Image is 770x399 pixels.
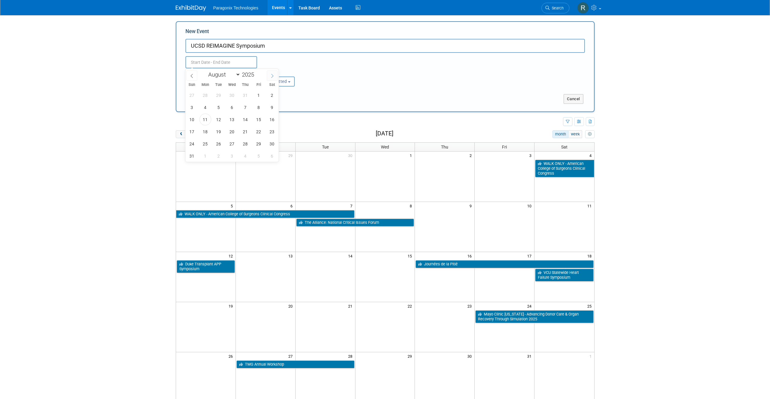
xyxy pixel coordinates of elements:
span: August 24, 2025 [186,138,198,150]
span: 14 [348,252,355,260]
span: 7 [350,202,355,210]
span: 27 [288,352,295,360]
span: 9 [469,202,474,210]
span: August 11, 2025 [199,114,211,125]
span: 6 [290,202,295,210]
a: VCU Statewide Heart Failure Symposium [535,269,593,281]
i: Personalize Calendar [588,132,592,136]
span: Thu [441,145,448,149]
span: September 5, 2025 [253,150,265,162]
span: September 6, 2025 [266,150,278,162]
span: Paragonix Technologies [213,5,258,10]
span: August 1, 2025 [253,89,265,101]
span: August 6, 2025 [226,101,238,113]
a: Search [541,3,569,13]
span: 12 [228,252,236,260]
button: myCustomButton [585,130,594,138]
span: 1 [409,152,415,159]
select: Month [205,71,240,78]
span: August 19, 2025 [213,126,225,138]
input: Name of Trade Show / Conference [185,39,585,53]
span: Tue [322,145,329,149]
span: September 1, 2025 [199,150,211,162]
h2: [DATE] [376,130,393,137]
a: WALK ONLY - American College of Surgeons Clinical Congress [535,160,594,177]
a: Mayo Clinic [US_STATE] - Advancing Donor Care & Organ Recovery Through Simulation 2025 [475,310,593,323]
span: 10 [527,202,534,210]
span: 26 [228,352,236,360]
span: 17 [527,252,534,260]
span: 2 [469,152,474,159]
span: 19 [228,302,236,310]
a: TMG Annual Workshop [236,360,354,368]
span: September 4, 2025 [239,150,251,162]
span: 21 [348,302,355,310]
span: July 30, 2025 [226,89,238,101]
span: 28 [348,352,355,360]
span: 3 [529,152,534,159]
a: Duke Transplant APP Symposium [177,260,235,273]
span: July 27, 2025 [186,89,198,101]
span: 13 [288,252,295,260]
a: Journées de la Pitié [416,260,593,268]
span: Sun [185,83,199,87]
span: August 14, 2025 [239,114,251,125]
img: Rachel Jenkins [577,2,589,14]
span: August 3, 2025 [186,101,198,113]
span: August 9, 2025 [266,101,278,113]
span: 4 [589,152,594,159]
span: August 13, 2025 [226,114,238,125]
input: Year [240,71,259,78]
span: Tue [212,83,225,87]
input: Start Date - End Date [185,56,257,68]
span: Mon [198,83,212,87]
span: July 29, 2025 [213,89,225,101]
span: 20 [288,302,295,310]
span: 23 [467,302,474,310]
span: July 28, 2025 [199,89,211,101]
button: week [568,130,582,138]
span: Sat [265,83,279,87]
span: August 18, 2025 [199,126,211,138]
span: 29 [288,152,295,159]
span: 24 [527,302,534,310]
span: August 23, 2025 [266,126,278,138]
span: 30 [348,152,355,159]
span: August 5, 2025 [213,101,225,113]
div: Participation: [253,68,312,76]
span: Fri [502,145,507,149]
span: August 30, 2025 [266,138,278,150]
span: August 28, 2025 [239,138,251,150]
span: 30 [467,352,474,360]
span: Search [550,6,564,10]
span: 31 [527,352,534,360]
span: 15 [407,252,415,260]
a: The Alliance: National Critical Issues Forum [296,219,414,227]
span: August 12, 2025 [213,114,225,125]
span: Fri [252,83,265,87]
span: September 2, 2025 [213,150,225,162]
img: ExhibitDay [176,5,206,11]
span: 18 [587,252,594,260]
span: August 27, 2025 [226,138,238,150]
button: Cancel [564,94,583,104]
span: 11 [587,202,594,210]
span: August 7, 2025 [239,101,251,113]
span: 5 [230,202,236,210]
span: 1 [589,352,594,360]
span: August 26, 2025 [213,138,225,150]
span: 29 [407,352,415,360]
span: August 25, 2025 [199,138,211,150]
span: August 20, 2025 [226,126,238,138]
span: August 31, 2025 [186,150,198,162]
label: New Event [185,28,209,37]
span: September 3, 2025 [226,150,238,162]
span: August 29, 2025 [253,138,265,150]
span: August 2, 2025 [266,89,278,101]
span: Wed [381,145,389,149]
span: Thu [239,83,252,87]
span: 25 [587,302,594,310]
span: Sat [561,145,568,149]
span: August 8, 2025 [253,101,265,113]
span: August 22, 2025 [253,126,265,138]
